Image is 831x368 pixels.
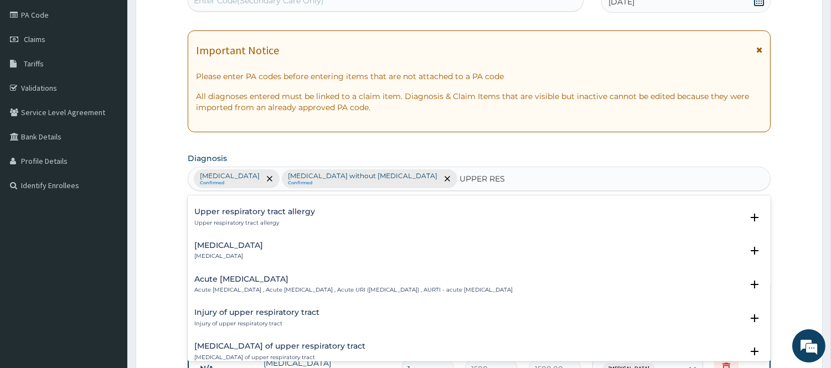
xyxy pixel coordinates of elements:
h4: [MEDICAL_DATA] of upper respiratory tract [194,342,365,350]
p: [MEDICAL_DATA] of upper respiratory tract [194,354,365,361]
p: Injury of upper respiratory tract [194,320,319,328]
div: Minimize live chat window [182,6,208,32]
label: Diagnosis [188,153,227,164]
h4: Injury of upper respiratory tract [194,308,319,317]
h1: Important Notice [196,44,279,56]
p: Please enter PA codes before entering items that are not attached to a PA code [196,71,762,82]
h4: Upper respiratory tract allergy [194,208,315,216]
p: [MEDICAL_DATA] without [MEDICAL_DATA] [288,172,437,180]
i: open select status [748,211,761,224]
textarea: Type your message and hit 'Enter' [6,248,211,287]
small: Confirmed [200,180,260,186]
img: d_794563401_company_1708531726252_794563401 [20,55,45,83]
p: Upper respiratory tract allergy [194,219,315,227]
p: All diagnoses entered must be linked to a claim item. Diagnosis & Claim Items that are visible bu... [196,91,762,113]
i: open select status [748,312,761,325]
span: remove selection option [265,174,275,184]
i: open select status [748,244,761,257]
i: open select status [748,345,761,358]
i: open select status [748,278,761,291]
h4: Acute [MEDICAL_DATA] [194,275,513,283]
p: Acute [MEDICAL_DATA] , Acute [MEDICAL_DATA] , Acute URI ([MEDICAL_DATA]) , AURTI - acute [MEDICAL... [194,286,513,294]
span: Claims [24,34,45,44]
p: [MEDICAL_DATA] [194,252,263,260]
p: [MEDICAL_DATA] [200,172,260,180]
small: Confirmed [288,180,437,186]
div: Chat with us now [58,62,186,76]
span: remove selection option [442,174,452,184]
span: We're online! [64,112,153,224]
h4: [MEDICAL_DATA] [194,241,263,250]
span: Tariffs [24,59,44,69]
